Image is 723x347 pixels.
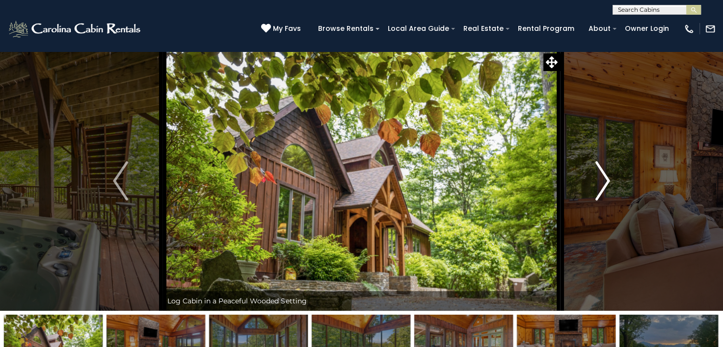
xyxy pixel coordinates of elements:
a: Real Estate [458,21,509,36]
button: Previous [79,51,163,311]
img: mail-regular-white.png [705,24,716,34]
img: arrow [113,161,128,200]
a: Rental Program [513,21,579,36]
a: My Favs [261,24,303,34]
img: phone-regular-white.png [684,24,695,34]
img: White-1-2.png [7,19,143,39]
img: arrow [595,161,610,200]
a: About [584,21,616,36]
span: My Favs [273,24,301,34]
div: Log Cabin in a Peaceful Wooded Setting [162,291,560,311]
a: Owner Login [620,21,674,36]
a: Browse Rentals [313,21,378,36]
a: Local Area Guide [383,21,454,36]
button: Next [561,51,645,311]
